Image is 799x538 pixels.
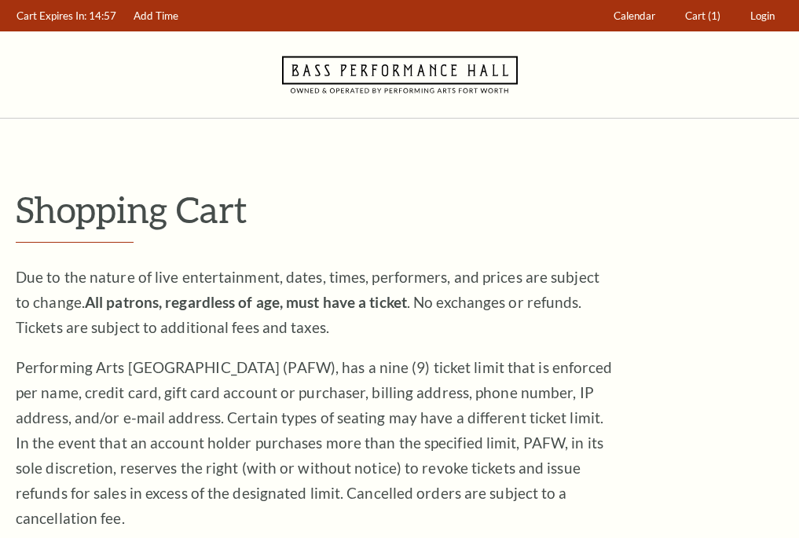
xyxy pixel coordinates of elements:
[89,9,116,22] span: 14:57
[685,9,706,22] span: Cart
[750,9,775,22] span: Login
[16,268,599,336] span: Due to the nature of live entertainment, dates, times, performers, and prices are subject to chan...
[678,1,728,31] a: Cart (1)
[126,1,186,31] a: Add Time
[607,1,663,31] a: Calendar
[16,355,613,531] p: Performing Arts [GEOGRAPHIC_DATA] (PAFW), has a nine (9) ticket limit that is enforced per name, ...
[16,9,86,22] span: Cart Expires In:
[85,293,407,311] strong: All patrons, regardless of age, must have a ticket
[743,1,783,31] a: Login
[16,189,783,229] p: Shopping Cart
[708,9,720,22] span: (1)
[614,9,655,22] span: Calendar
